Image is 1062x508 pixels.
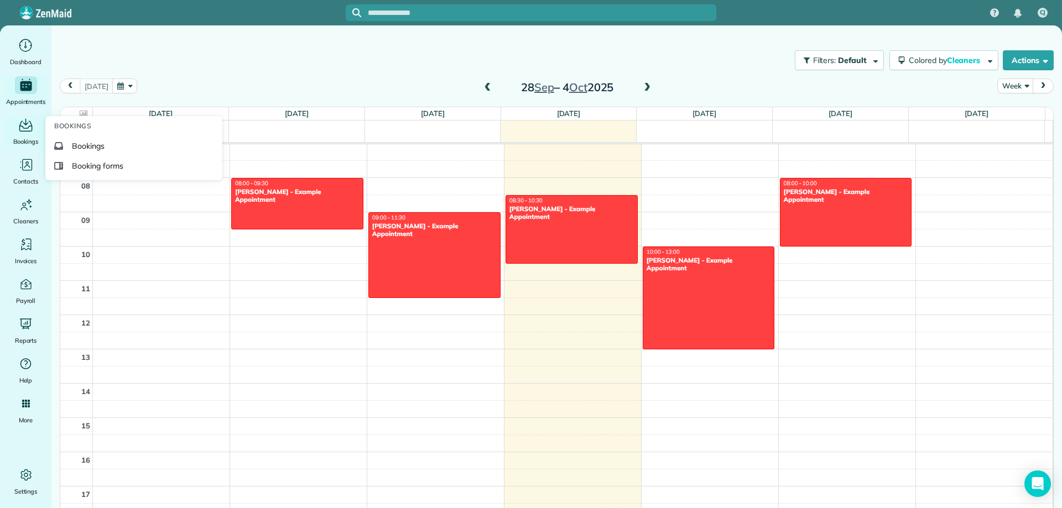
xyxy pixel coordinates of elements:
span: 15 [81,421,90,430]
button: [DATE] [80,78,113,93]
a: Settings [4,466,47,497]
span: 09:00 - 11:30 [372,214,405,221]
span: Invoices [15,255,37,266]
button: Colored byCleaners [889,50,998,70]
div: Open Intercom Messenger [1024,470,1051,497]
a: Appointments [4,76,47,107]
a: [DATE] [285,109,309,118]
a: [DATE] [965,109,988,118]
button: prev [60,78,81,93]
a: Invoices [4,235,47,266]
span: 11 [81,284,90,293]
span: Cleaners [947,55,982,65]
span: Bookings [13,136,39,147]
a: Booking forms [50,156,218,176]
a: [DATE] [693,109,716,118]
a: [DATE] [149,109,173,118]
a: Reports [4,315,47,346]
span: Bookings [54,121,91,132]
div: [PERSON_NAME] - Example Appointment [646,256,772,273]
button: Filters: Default [795,50,884,70]
a: Help [4,355,47,386]
span: 08 [81,181,90,190]
a: [DATE] [557,109,581,118]
span: Cleaners [13,216,38,227]
span: Default [838,55,867,65]
span: Reports [15,335,37,346]
a: [DATE] [829,109,852,118]
div: [PERSON_NAME] - Example Appointment [235,188,360,204]
button: Actions [1003,50,1054,70]
a: Bookings [50,136,218,156]
span: 10:00 - 13:00 [647,248,680,255]
span: 13 [81,353,90,362]
a: Filters: Default [789,50,884,70]
svg: Focus search [352,8,361,17]
span: 09 [81,216,90,224]
button: next [1033,78,1054,93]
button: Week [997,78,1033,93]
span: 12 [81,318,90,327]
span: Booking forms [72,160,123,171]
span: 10 [81,250,90,259]
span: CJ [1040,8,1046,17]
a: Cleaners [4,196,47,227]
span: 08:30 - 10:30 [509,197,543,204]
span: Payroll [16,295,36,306]
span: Dashboard [10,56,41,67]
h2: 28 – 4 2025 [498,81,637,93]
span: Oct [569,80,587,94]
a: Payroll [4,275,47,306]
a: Dashboard [4,36,47,67]
span: 14 [81,387,90,396]
div: [PERSON_NAME] - Example Appointment [783,188,909,204]
span: Filters: [813,55,836,65]
div: [PERSON_NAME] - Example Appointment [509,205,634,221]
span: Bookings [72,140,105,151]
span: Contacts [13,176,38,187]
a: Contacts [4,156,47,187]
div: [PERSON_NAME] - Example Appointment [372,222,497,238]
a: Bookings [4,116,47,147]
span: 17 [81,490,90,499]
span: Settings [14,486,38,497]
span: 16 [81,455,90,464]
div: Notifications [1006,1,1029,25]
span: Colored by [909,55,984,65]
span: Sep [534,80,554,94]
span: More [19,415,33,426]
button: Focus search [346,8,361,17]
span: Appointments [6,96,46,107]
span: 08:00 - 10:00 [784,180,817,187]
span: Help [19,375,33,386]
a: [DATE] [421,109,445,118]
span: 08:00 - 09:30 [235,180,268,187]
